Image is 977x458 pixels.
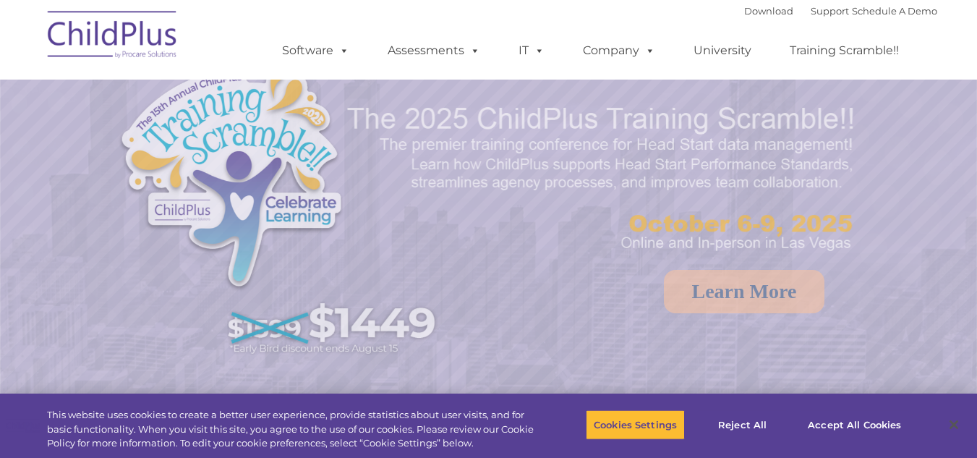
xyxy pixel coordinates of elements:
a: Assessments [373,36,495,65]
a: Learn More [664,270,825,313]
button: Close [938,409,970,441]
a: Support [811,5,849,17]
img: ChildPlus by Procare Solutions [40,1,185,73]
a: University [679,36,766,65]
a: Training Scramble!! [775,36,913,65]
button: Reject All [697,410,788,440]
a: Company [568,36,670,65]
a: Software [268,36,364,65]
a: IT [504,36,559,65]
a: Download [744,5,793,17]
button: Cookies Settings [586,410,685,440]
a: Schedule A Demo [852,5,937,17]
font: | [744,5,937,17]
button: Accept All Cookies [800,410,909,440]
div: This website uses cookies to create a better user experience, provide statistics about user visit... [47,408,537,451]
